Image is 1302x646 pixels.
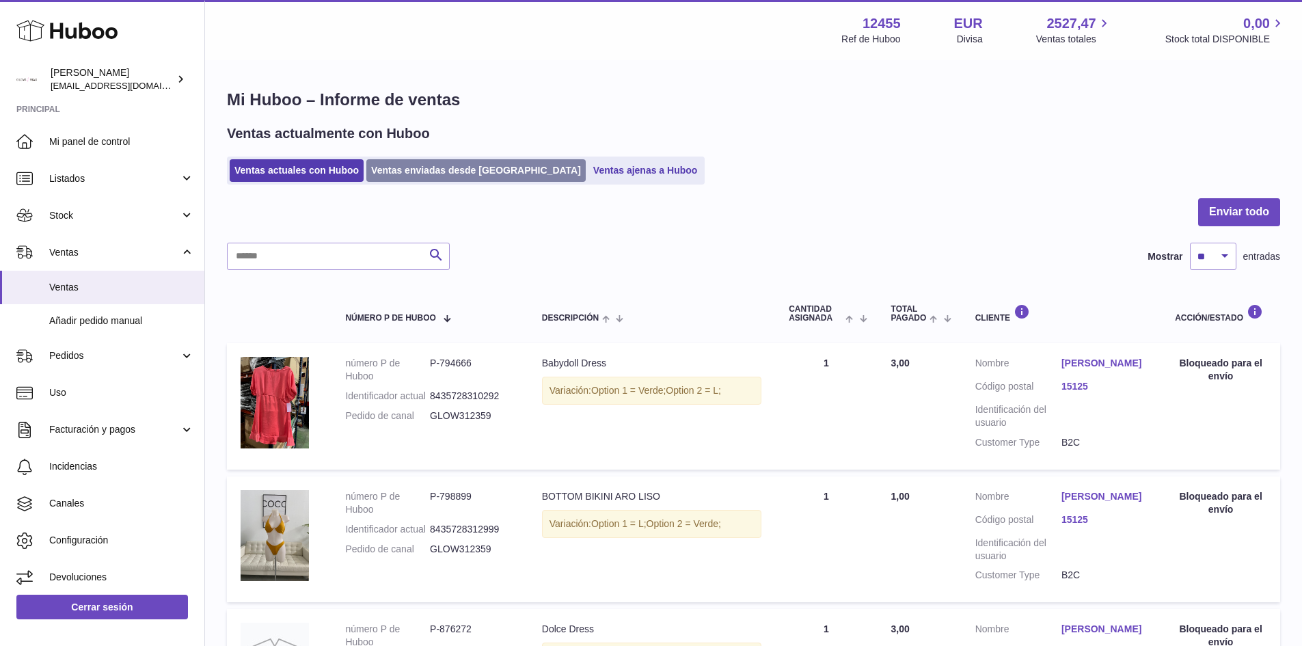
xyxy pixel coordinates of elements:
[345,490,430,516] dt: número P de Huboo
[430,523,515,536] dd: 8435728312999
[49,386,194,399] span: Uso
[841,33,900,46] div: Ref de Huboo
[1175,357,1266,383] div: Bloqueado para el envío
[1046,14,1096,33] span: 2527,47
[1036,14,1112,46] a: 2527,47 Ventas totales
[430,490,515,516] dd: P-798899
[49,314,194,327] span: Añadir pedido manual
[16,595,188,619] a: Cerrar sesión
[775,476,877,602] td: 1
[1061,436,1148,449] dd: B2C
[588,159,703,182] a: Ventas ajenas a Huboo
[975,380,1061,396] dt: Código postal
[51,80,201,91] span: [EMAIL_ADDRESS][DOMAIN_NAME]
[430,409,515,422] dd: GLOW312359
[975,436,1061,449] dt: Customer Type
[975,490,1061,507] dt: Nombre
[345,390,430,403] dt: Identificador actual
[1198,198,1280,226] button: Enviar todo
[227,89,1280,111] h1: Mi Huboo – Informe de ventas
[49,497,194,510] span: Canales
[891,623,910,634] span: 3,00
[230,159,364,182] a: Ventas actuales con Huboo
[366,159,586,182] a: Ventas enviadas desde [GEOGRAPHIC_DATA]
[241,490,309,581] img: 9725.jpg
[975,513,1061,530] dt: Código postal
[1175,490,1266,516] div: Bloqueado para el envío
[430,543,515,556] dd: GLOW312359
[954,14,983,33] strong: EUR
[49,349,180,362] span: Pedidos
[975,357,1061,373] dt: Nombre
[891,358,910,368] span: 3,00
[1243,250,1280,263] span: entradas
[542,357,761,370] div: Babydoll Dress
[345,357,430,383] dt: número P de Huboo
[863,14,901,33] strong: 12455
[1061,623,1148,636] a: [PERSON_NAME]
[891,491,910,502] span: 1,00
[1061,569,1148,582] dd: B2C
[789,305,842,323] span: Cantidad ASIGNADA
[1061,357,1148,370] a: [PERSON_NAME]
[16,69,37,90] img: pedidos@glowrias.com
[957,33,983,46] div: Divisa
[1061,513,1148,526] a: 15125
[345,523,430,536] dt: Identificador actual
[647,518,721,529] span: Option 2 = Verde;
[49,571,194,584] span: Devoluciones
[241,357,309,448] img: image3_0e4db265-7a57-4ce3-b738-347544cd8051.jpg
[775,343,877,469] td: 1
[975,623,1061,639] dt: Nombre
[891,305,927,323] span: Total pagado
[542,623,761,636] div: Dolce Dress
[591,518,647,529] span: Option 1 = L;
[430,390,515,403] dd: 8435728310292
[975,304,1148,323] div: Cliente
[1148,250,1182,263] label: Mostrar
[1165,14,1286,46] a: 0,00 Stock total DISPONIBLE
[542,510,761,538] div: Variación:
[430,357,515,383] dd: P-794666
[49,246,180,259] span: Ventas
[49,209,180,222] span: Stock
[49,135,194,148] span: Mi panel de control
[542,377,761,405] div: Variación:
[591,385,666,396] span: Option 1 = Verde;
[1165,33,1286,46] span: Stock total DISPONIBLE
[345,543,430,556] dt: Pedido de canal
[975,403,1061,429] dt: Identificación del usuario
[542,490,761,503] div: BOTTOM BIKINI ARO LISO
[227,124,430,143] h2: Ventas actualmente con Huboo
[1243,14,1270,33] span: 0,00
[666,385,721,396] span: Option 2 = L;
[49,281,194,294] span: Ventas
[1175,304,1266,323] div: Acción/Estado
[49,534,194,547] span: Configuración
[51,66,174,92] div: [PERSON_NAME]
[49,172,180,185] span: Listados
[975,569,1061,582] dt: Customer Type
[1036,33,1112,46] span: Ventas totales
[49,460,194,473] span: Incidencias
[49,423,180,436] span: Facturación y pagos
[345,314,435,323] span: número P de Huboo
[542,314,599,323] span: Descripción
[975,537,1061,563] dt: Identificación del usuario
[345,409,430,422] dt: Pedido de canal
[1061,380,1148,393] a: 15125
[1061,490,1148,503] a: [PERSON_NAME]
